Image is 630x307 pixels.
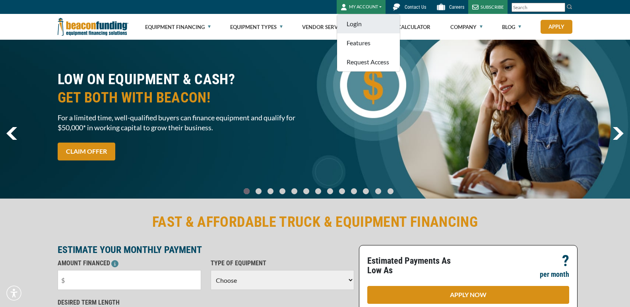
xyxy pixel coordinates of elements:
a: Request Access [337,52,400,71]
a: next [613,127,624,140]
a: Go To Slide 2 [266,188,275,195]
a: Finance Calculator [374,14,430,40]
a: APPLY NOW [367,286,569,304]
span: Contact Us [405,4,426,10]
a: Go To Slide 3 [277,188,287,195]
p: AMOUNT FINANCED [58,259,201,268]
a: Equipment Financing [145,14,211,40]
a: CLAIM OFFER [58,143,115,160]
a: Company [450,14,483,40]
img: Beacon Funding Corporation logo [58,14,128,40]
a: Go To Slide 0 [242,188,251,195]
a: Login [337,14,400,33]
a: Go To Slide 8 [337,188,347,195]
a: Go To Slide 6 [313,188,323,195]
h2: FAST & AFFORDABLE TRUCK & EQUIPMENT FINANCING [58,213,573,231]
a: Blog [502,14,521,40]
p: TYPE OF EQUIPMENT [211,259,354,268]
img: Left Navigator [6,127,17,140]
p: Estimated Payments As Low As [367,256,463,275]
h2: LOW ON EQUIPMENT & CASH? [58,70,310,107]
a: Go To Slide 1 [254,188,263,195]
a: Go To Slide 11 [373,188,383,195]
p: ? [562,256,569,266]
a: Clear search text [557,4,563,11]
a: previous [6,127,17,140]
img: Search [566,4,573,10]
p: per month [540,270,569,279]
input: $ [58,270,201,290]
a: Vendor Services [302,14,355,40]
span: For a limited time, well-qualified buyers can finance equipment and qualify for $50,000* in worki... [58,113,310,133]
a: Equipment Types [230,14,283,40]
span: GET BOTH WITH BEACON! [58,89,310,107]
p: ESTIMATE YOUR MONTHLY PAYMENT [58,245,354,255]
a: Features [337,33,400,52]
a: Go To Slide 5 [301,188,311,195]
input: Search [512,3,565,12]
a: Go To Slide 10 [361,188,371,195]
a: Go To Slide 9 [349,188,359,195]
a: Apply [541,20,572,34]
a: Go To Slide 12 [386,188,395,195]
span: Careers [449,4,464,10]
a: Go To Slide 4 [289,188,299,195]
a: Go To Slide 7 [325,188,335,195]
img: Right Navigator [613,127,624,140]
